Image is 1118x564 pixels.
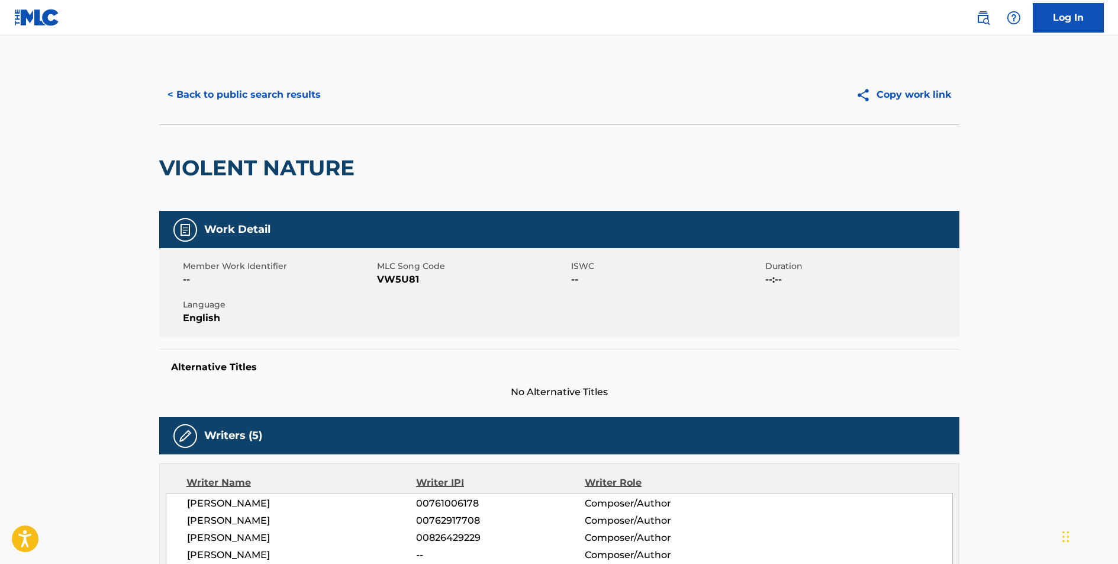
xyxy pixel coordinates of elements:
h5: Work Detail [204,223,270,236]
img: search [976,11,990,25]
button: < Back to public search results [159,80,329,110]
a: Log In [1033,3,1104,33]
span: [PERSON_NAME] [187,531,417,545]
span: 00762917708 [416,514,584,528]
span: -- [416,548,584,562]
span: --:-- [765,273,956,287]
span: Member Work Identifier [183,260,374,273]
a: Public Search [971,6,995,30]
img: Writers [178,429,192,443]
span: -- [183,273,374,287]
button: Copy work link [848,80,959,110]
span: English [183,311,374,325]
span: 00826429229 [416,531,584,545]
span: ISWC [571,260,762,273]
iframe: Chat Widget [1059,507,1118,564]
span: Language [183,299,374,311]
h5: Writers (5) [204,429,262,443]
div: Drag [1062,519,1069,555]
span: [PERSON_NAME] [187,514,417,528]
span: MLC Song Code [377,260,568,273]
span: Composer/Author [585,514,738,528]
img: help [1007,11,1021,25]
img: Copy work link [856,88,877,102]
img: MLC Logo [14,9,60,26]
h2: VIOLENT NATURE [159,155,360,181]
div: Writer IPI [416,476,585,490]
div: Help [1002,6,1026,30]
div: Writer Name [186,476,417,490]
span: Composer/Author [585,548,738,562]
div: Writer Role [585,476,738,490]
span: [PERSON_NAME] [187,548,417,562]
span: No Alternative Titles [159,385,959,399]
span: Composer/Author [585,531,738,545]
span: Duration [765,260,956,273]
img: Work Detail [178,223,192,237]
span: -- [571,273,762,287]
h5: Alternative Titles [171,361,948,373]
span: Composer/Author [585,496,738,511]
span: 00761006178 [416,496,584,511]
span: [PERSON_NAME] [187,496,417,511]
span: VW5U81 [377,273,568,287]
